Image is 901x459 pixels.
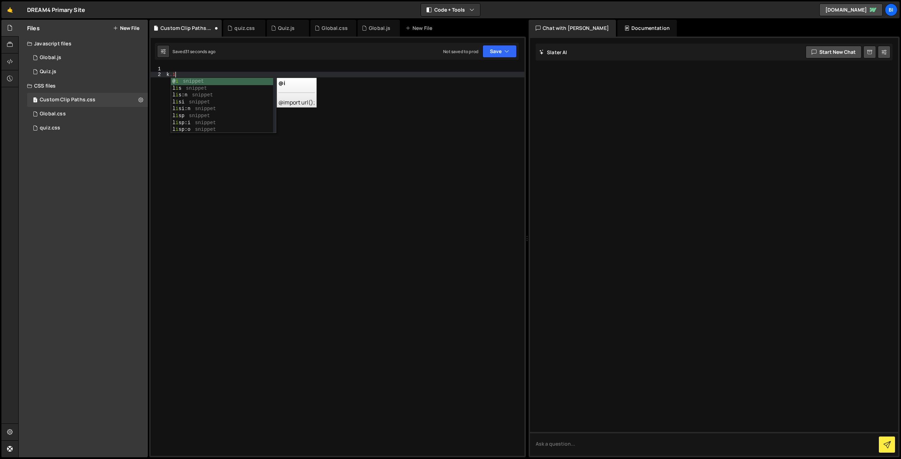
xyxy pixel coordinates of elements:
span: 1 [33,98,37,103]
button: Code + Tools [421,4,480,16]
div: CSS files [19,79,148,93]
div: DREAM4 Primary Site [27,6,85,14]
button: Save [483,45,517,58]
div: 2 [151,72,165,77]
b: @i [278,79,285,87]
a: Bi [885,4,897,16]
div: Documentation [617,20,677,37]
div: Quiz.js [40,69,56,75]
div: Custom Clip Paths.css [40,97,95,103]
div: @import url(); [277,78,317,108]
div: Global.css [322,25,348,32]
button: Start new chat [806,46,862,58]
div: Saved [172,49,215,55]
div: Javascript files [19,37,148,51]
div: 16933/46729.js [27,65,148,79]
div: quiz.css [40,125,60,131]
div: Global.js [40,55,61,61]
button: New File [113,25,139,31]
div: 1 [151,66,165,72]
div: Global.css [40,111,66,117]
a: [DOMAIN_NAME] [819,4,883,16]
div: 16933/47116.css [27,93,148,107]
div: Global.js [369,25,390,32]
h2: Files [27,24,40,32]
div: 16933/46731.css [27,121,148,135]
div: Not saved to prod [443,49,478,55]
div: New File [405,25,435,32]
div: Custom Clip Paths.css [160,25,213,32]
a: 🤙 [1,1,19,18]
h2: Slater AI [539,49,567,56]
div: Chat with [PERSON_NAME] [529,20,616,37]
div: 31 seconds ago [185,49,215,55]
div: 16933/46376.js [27,51,148,65]
div: 16933/46377.css [27,107,148,121]
div: quiz.css [234,25,255,32]
div: Quiz.js [278,25,295,32]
